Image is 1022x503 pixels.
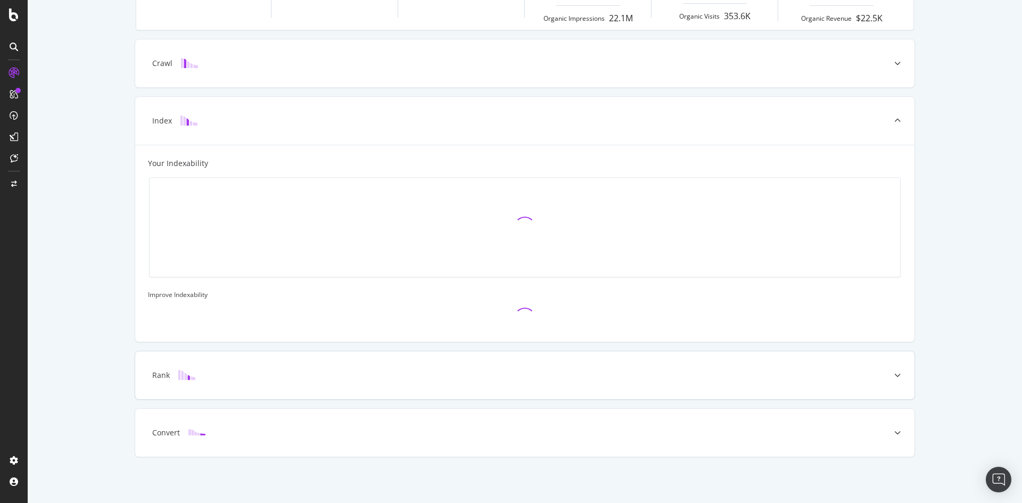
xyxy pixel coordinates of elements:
[152,58,172,69] div: Crawl
[180,116,197,126] img: block-icon
[148,290,902,299] div: Improve Indexability
[152,427,180,438] div: Convert
[152,116,172,126] div: Index
[148,158,208,169] div: Your Indexability
[986,467,1011,492] div: Open Intercom Messenger
[178,370,195,380] img: block-icon
[543,14,605,23] div: Organic Impressions
[152,370,170,381] div: Rank
[609,12,633,24] div: 22.1M
[181,58,198,68] img: block-icon
[188,427,205,438] img: block-icon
